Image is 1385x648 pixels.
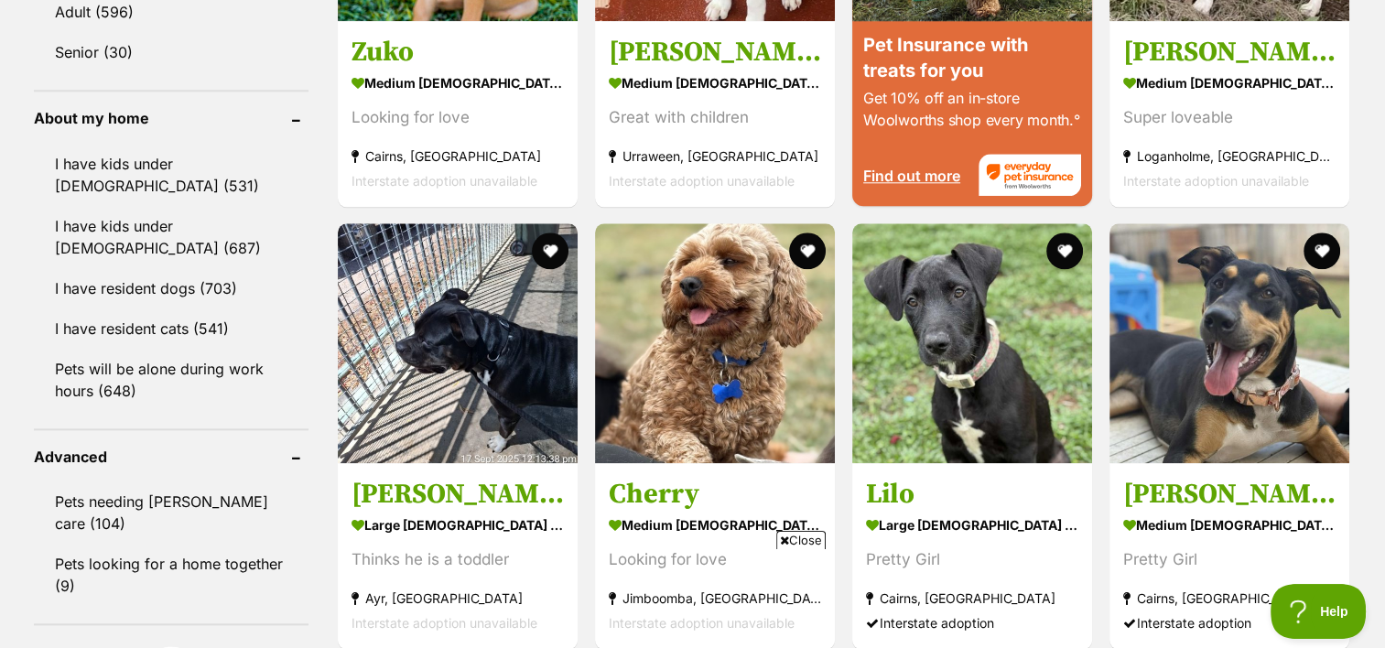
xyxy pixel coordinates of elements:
img: Toby Lee - Mastiff Dog [338,223,578,463]
strong: Cairns, [GEOGRAPHIC_DATA] [1123,586,1336,610]
img: Cherry - Cavalier King Charles Spaniel x Poodle (Miniature) Dog [595,223,835,463]
a: I have kids under [DEMOGRAPHIC_DATA] (531) [34,145,308,205]
strong: medium [DEMOGRAPHIC_DATA] Dog [1123,512,1336,538]
span: Interstate adoption unavailable [1123,172,1309,188]
button: favourite [532,232,568,269]
span: Close [776,531,826,549]
a: Pets will be alone during work hours (648) [34,350,308,410]
iframe: Advertisement [360,556,1026,639]
h3: [PERSON_NAME] [1123,477,1336,512]
strong: large [DEMOGRAPHIC_DATA] Dog [866,512,1078,538]
span: Interstate adoption unavailable [352,615,537,631]
h3: [PERSON_NAME] [1123,34,1336,69]
button: favourite [1304,232,1341,269]
strong: Urraween, [GEOGRAPHIC_DATA] [609,143,821,167]
a: I have resident dogs (703) [34,269,308,308]
strong: Ayr, [GEOGRAPHIC_DATA] [352,586,564,610]
h3: Lilo [866,477,1078,512]
strong: medium [DEMOGRAPHIC_DATA] Dog [352,69,564,95]
iframe: Help Scout Beacon - Open [1271,584,1367,639]
strong: medium [DEMOGRAPHIC_DATA] Dog [609,512,821,538]
h3: Cherry [609,477,821,512]
h3: Zuko [352,34,564,69]
a: Pets needing [PERSON_NAME] care (104) [34,482,308,543]
header: About my home [34,110,308,126]
button: favourite [1046,232,1083,269]
strong: medium [DEMOGRAPHIC_DATA] Dog [609,69,821,95]
div: Thinks he is a toddler [352,547,564,572]
a: I have resident cats (541) [34,309,308,348]
span: Interstate adoption unavailable [609,172,795,188]
strong: Loganholme, [GEOGRAPHIC_DATA] [1123,143,1336,167]
a: Zuko medium [DEMOGRAPHIC_DATA] Dog Looking for love Cairns, [GEOGRAPHIC_DATA] Interstate adoption... [338,20,578,206]
div: Super loveable [1123,104,1336,129]
span: Interstate adoption unavailable [352,172,537,188]
div: Interstate adoption [1123,610,1336,635]
button: favourite [789,232,826,269]
a: I have kids under [DEMOGRAPHIC_DATA] (687) [34,207,308,267]
header: Advanced [34,448,308,465]
img: Lilo - Irish Wolfhound Dog [852,223,1092,463]
h3: [PERSON_NAME] [352,477,564,512]
div: Pretty Girl [1123,547,1336,572]
h3: [PERSON_NAME] [609,34,821,69]
a: [PERSON_NAME] medium [DEMOGRAPHIC_DATA] Dog Super loveable Loganholme, [GEOGRAPHIC_DATA] Intersta... [1109,20,1349,206]
strong: Cairns, [GEOGRAPHIC_DATA] [352,143,564,167]
div: Looking for love [352,104,564,129]
strong: medium [DEMOGRAPHIC_DATA] Dog [1123,69,1336,95]
div: Great with children [609,104,821,129]
strong: large [DEMOGRAPHIC_DATA] Dog [352,512,564,538]
a: [PERSON_NAME] medium [DEMOGRAPHIC_DATA] Dog Great with children Urraween, [GEOGRAPHIC_DATA] Inter... [595,20,835,206]
a: Senior (30) [34,33,308,71]
a: Pets looking for a home together (9) [34,545,308,605]
img: Nyree - Catahoula Leopard Dog [1109,223,1349,463]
